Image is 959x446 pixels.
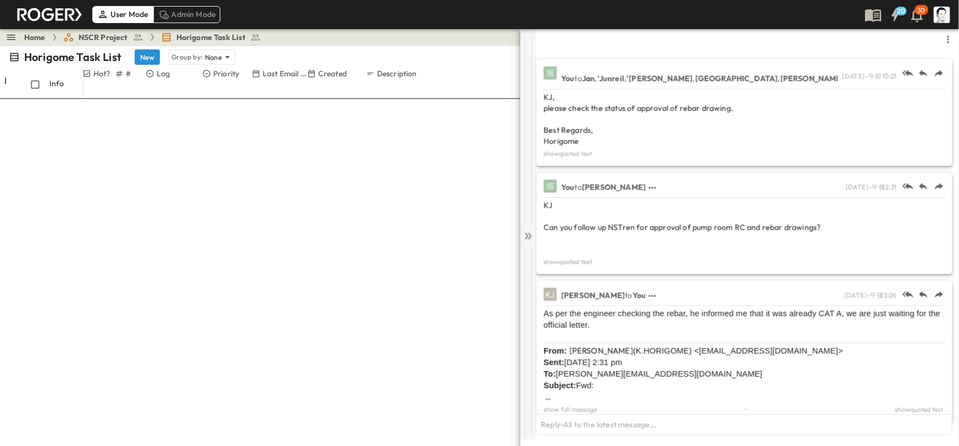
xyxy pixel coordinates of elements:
span: You [561,182,575,192]
button: Forward [932,288,945,301]
button: thread-more [941,33,955,46]
span: KJ, [544,92,555,102]
span: (K.HORIGOME) <[EMAIL_ADDRESS][DOMAIN_NAME]> [DATE] 2:31 pm [PERSON_NAME][EMAIL_ADDRESS][DOMAIN_NA... [544,347,843,390]
p: Priority [213,68,239,79]
button: Reply-All to the latest message... [536,414,952,435]
p: Last Email Date [263,68,307,79]
p: [DATE] - 午後2:31 [846,182,897,193]
b: Subject: [544,381,576,390]
button: Show more [646,181,659,194]
span: [GEOGRAPHIC_DATA] [695,74,778,83]
span: , [692,74,695,83]
h6: 20 [897,7,906,15]
span: , [778,74,780,83]
p: Group by: [171,52,203,63]
button: Forward [932,180,945,193]
span: You [633,291,646,300]
nav: breadcrumbs [24,32,268,43]
p: Created [318,68,347,79]
button: showquoted text [541,148,594,159]
p: [DATE] - 午前10:21 [842,71,897,82]
b: To: [544,370,556,378]
button: New [135,49,160,65]
button: Reply All [901,66,914,80]
span: Jan [582,74,595,83]
span: 'Junreil [597,74,624,83]
button: Show more [646,289,659,303]
p: Hot? [93,68,110,79]
span: Best Regards, [544,125,593,135]
p: Reply-All to the latest message... [541,419,947,430]
span: NSCR Project [79,32,128,43]
span: '[PERSON_NAME] [627,74,692,83]
button: Reply [917,66,930,80]
span: , [595,74,597,83]
p: Log [157,68,170,79]
span: Horigome Task List [176,32,246,43]
a: Home [24,32,46,43]
p: 30 [918,6,925,15]
span: [PERSON_NAME] [569,345,633,356]
button: Reply All [901,180,914,193]
p: Description [377,68,417,79]
span: please check the status of approval of rebar drawing. [544,103,733,113]
span: From: [544,347,567,355]
span: KJ [544,200,552,210]
div: to [561,288,840,303]
img: Profile Picture [934,7,950,23]
span: As per the engineer checking the rebar, he informed me that it was already CAT A, we are just wai... [544,309,940,330]
p: Horigome Task List [24,49,121,65]
div: Admin Mode [153,6,221,23]
button: showquoted text [893,404,945,415]
button: Reply [917,288,930,301]
span: , [624,74,627,83]
div: User Mode [92,6,153,23]
button: Forward [932,66,945,80]
span: Can you follow up NSTren for approval of pump room RC and rebar drawings? [544,222,821,232]
span: [PERSON_NAME] [561,291,625,300]
p: None [205,52,223,63]
span: [PERSON_NAME] [780,74,844,83]
p: [DATE] - 午後3:26 [844,290,897,301]
button: show full message [541,404,599,415]
button: Reply [917,180,930,193]
span: Horigome [544,136,579,146]
div: to ; cc'd [561,66,838,87]
div: Info [49,68,82,99]
span: You [561,74,575,83]
button: showquoted text [541,257,594,267]
div: to [561,180,841,195]
b: Sent: [544,358,564,367]
p: # [126,68,131,79]
span: [PERSON_NAME] [582,182,646,192]
button: Reply All [901,288,914,301]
